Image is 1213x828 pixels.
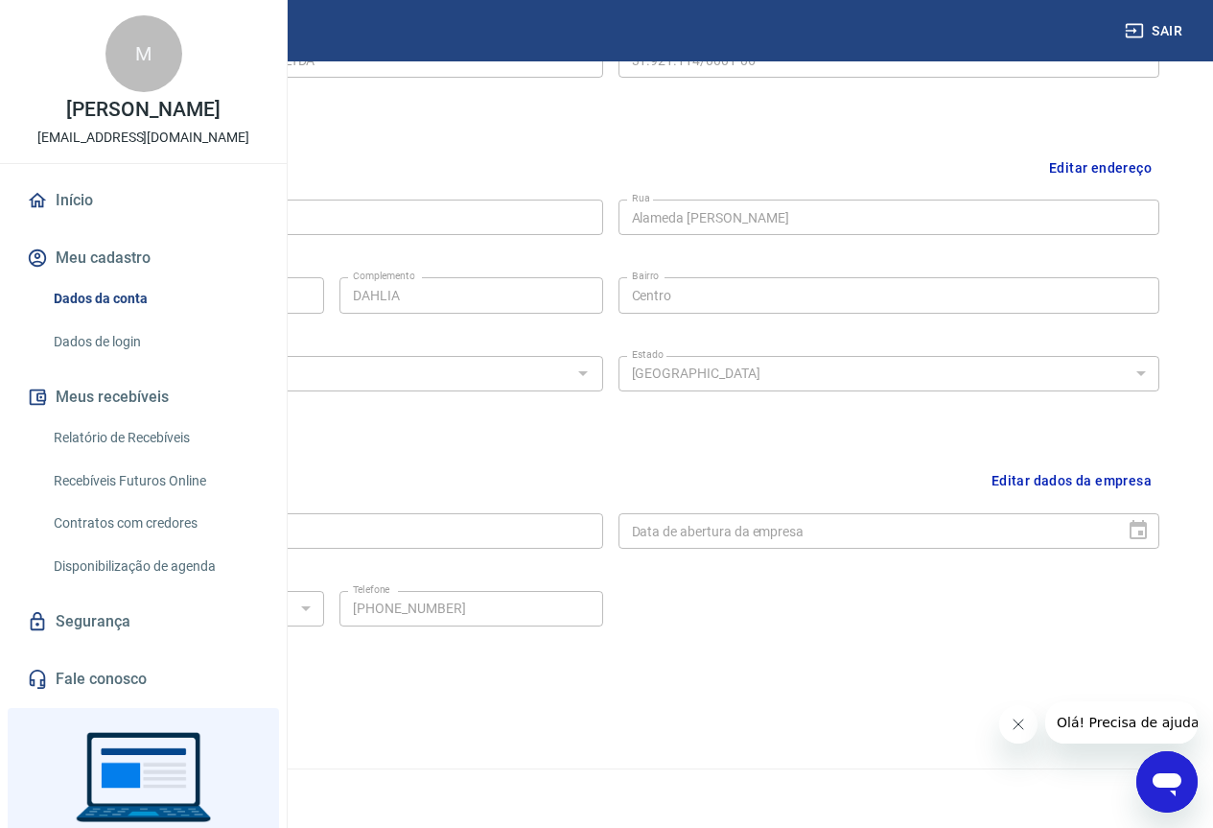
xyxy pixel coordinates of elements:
[1045,701,1198,744] iframe: Mensagem da empresa
[353,269,415,283] label: Complemento
[632,347,664,362] label: Estado
[46,785,1167,805] p: 2025 ©
[618,513,1112,549] input: DD/MM/YYYY
[46,461,264,501] a: Recebíveis Futuros Online
[12,13,161,29] span: Olá! Precisa de ajuda?
[105,15,182,92] div: M
[1136,751,1198,813] iframe: Botão para abrir a janela de mensagens
[23,376,264,418] button: Meus recebíveis
[353,582,390,597] label: Telefone
[46,547,264,586] a: Disponibilização de agenda
[1121,13,1190,49] button: Sair
[46,504,264,543] a: Contratos com credores
[23,179,264,222] a: Início
[46,418,264,458] a: Relatório de Recebíveis
[632,269,659,283] label: Bairro
[23,658,264,700] a: Fale conosco
[37,128,249,148] p: [EMAIL_ADDRESS][DOMAIN_NAME]
[23,601,264,643] a: Segurança
[23,237,264,279] button: Meu cadastro
[46,322,264,362] a: Dados de login
[984,457,1159,506] button: Editar dados da empresa
[632,191,650,205] label: Rua
[1041,143,1159,192] button: Editar endereço
[46,279,264,319] a: Dados da conta
[999,705,1038,744] iframe: Fechar mensagem
[67,362,566,386] input: Digite aqui algumas palavras para buscar a cidade
[66,100,220,120] p: [PERSON_NAME]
